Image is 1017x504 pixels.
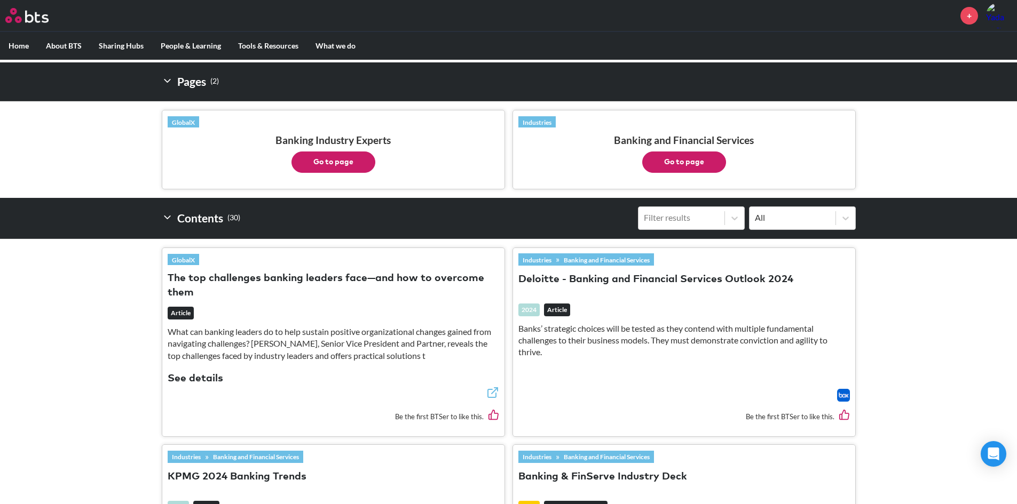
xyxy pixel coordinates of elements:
div: All [755,212,830,223]
p: Banks’ strategic choices will be tested as they contend with multiple fundamental challenges to t... [518,323,850,358]
label: People & Learning [152,32,230,60]
em: Article [544,303,570,316]
div: Open Intercom Messenger [981,441,1006,467]
a: Profile [986,3,1012,28]
button: The top challenges banking leaders face—and how to overcome them [168,271,499,300]
a: Banking and Financial Services [559,451,654,462]
a: + [960,7,978,25]
h2: Contents [162,206,240,230]
button: See details [168,372,223,386]
button: KPMG 2024 Banking Trends [168,470,306,484]
label: Sharing Hubs [90,32,152,60]
label: What we do [307,32,364,60]
a: Download file from Box [837,389,850,402]
a: GlobalX [168,116,199,128]
div: » [518,451,654,462]
a: Industries [518,116,556,128]
label: Tools & Resources [230,32,307,60]
em: Article [168,307,194,319]
img: Yada Thawornwattanaphol [986,3,1012,28]
a: Industries [168,451,205,462]
button: Banking & FinServe Industry Deck [518,470,687,484]
a: Go home [5,8,68,23]
a: Industries [518,451,556,462]
a: Industries [518,254,556,266]
div: 2024 [518,303,540,316]
a: Banking and Financial Services [559,254,654,266]
div: Be the first BTSer to like this. [168,402,499,431]
h3: Banking Industry Experts [168,134,499,173]
a: Banking and Financial Services [209,451,303,462]
div: Filter results [644,212,719,223]
small: ( 30 ) [227,211,240,225]
button: Go to page [291,151,375,173]
label: About BTS [37,32,90,60]
p: What can banking leaders do to help sustain positive organizational changes gained from navigatin... [168,326,499,362]
small: ( 2 ) [210,74,219,89]
button: Deloitte - Banking and Financial Services Outlook 2024 [518,273,793,287]
img: Box logo [837,389,850,402]
img: BTS Logo [5,8,49,23]
a: GlobalX [168,254,199,266]
div: » [168,451,303,462]
div: » [518,253,654,265]
a: External link [486,386,499,402]
button: Go to page [642,151,726,173]
h2: Pages [162,71,219,92]
h3: Banking and Financial Services [518,134,850,173]
div: Be the first BTSer to like this. [518,402,850,431]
